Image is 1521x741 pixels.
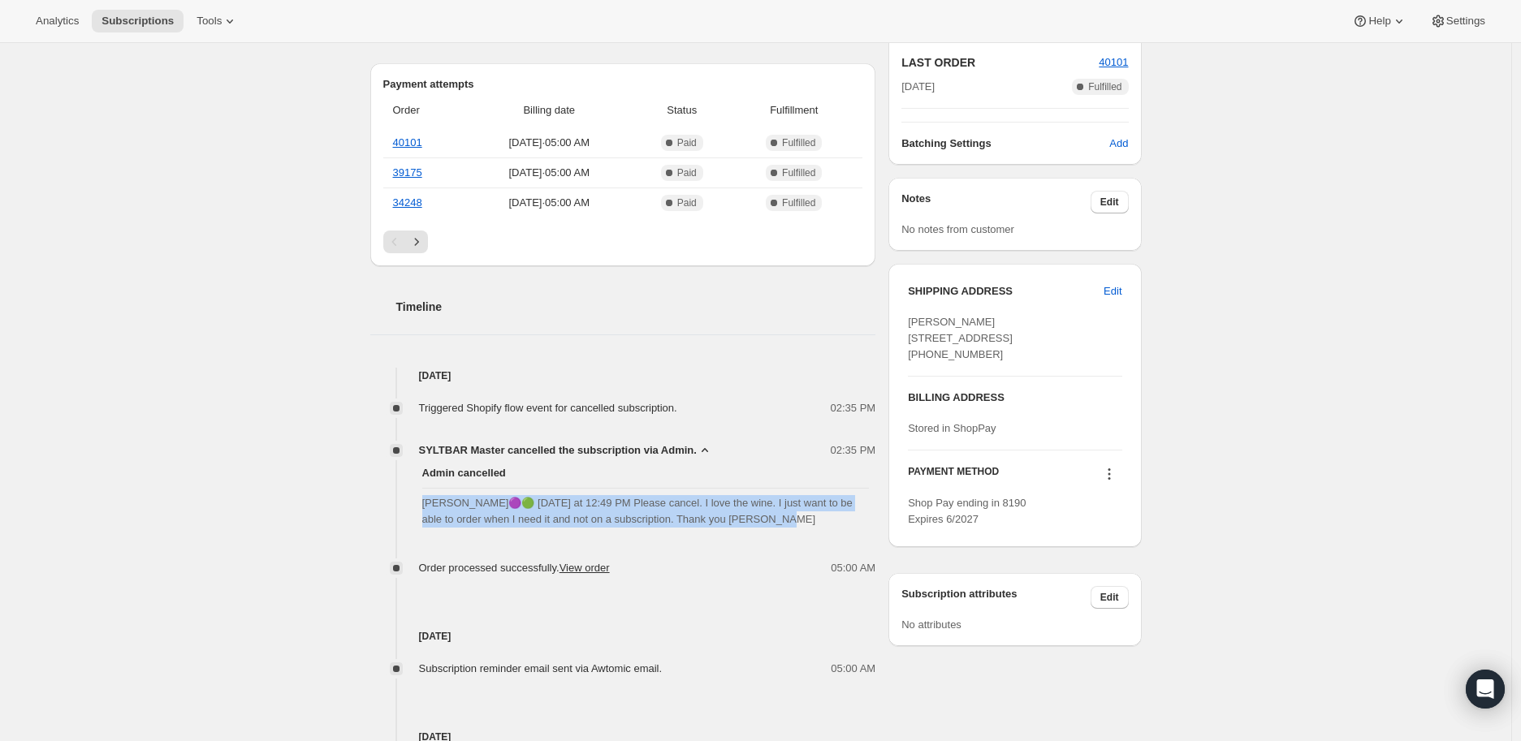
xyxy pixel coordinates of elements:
th: Order [383,93,465,128]
h3: BILLING ADDRESS [908,390,1121,406]
span: 05:00 AM [831,661,875,677]
h4: [DATE] [370,368,876,384]
a: 39175 [393,166,422,179]
span: Settings [1446,15,1485,28]
button: Edit [1091,191,1129,213]
span: Fulfilled [1088,80,1121,93]
button: Edit [1094,278,1131,304]
span: Tools [197,15,222,28]
span: Fulfilled [782,166,815,179]
div: Open Intercom Messenger [1466,670,1505,709]
span: Paid [677,136,697,149]
span: 02:35 PM [831,400,876,416]
a: 34248 [393,196,422,209]
h3: Subscription attributes [901,586,1091,609]
span: Shop Pay ending in 8190 Expires 6/2027 [908,497,1026,525]
span: Order processed successfully. [419,562,610,574]
h2: Payment attempts [383,76,863,93]
span: Status [638,102,725,118]
h2: Timeline [396,299,876,315]
span: Edit [1104,283,1121,299]
span: Analytics [36,15,79,28]
span: [DATE] · 05:00 AM [469,165,629,181]
button: Analytics [26,10,89,32]
h3: PAYMENT METHOD [908,465,999,487]
nav: Pagination [383,230,863,253]
button: Next [405,230,428,253]
span: Admin cancelled [422,465,870,481]
span: Edit [1100,196,1119,209]
span: 05:00 AM [831,560,875,576]
span: Help [1368,15,1390,28]
button: Add [1100,131,1138,157]
span: Fulfillment [735,102,853,118]
span: [PERSON_NAME]🟣🟢 [DATE] at 12:49 PM Please cancel. I love the wine. I just want to be able to orde... [422,495,870,528]
button: Tools [187,10,248,32]
button: Help [1342,10,1416,32]
button: 40101 [1099,54,1128,71]
span: [DATE] · 05:00 AM [469,195,629,211]
span: Triggered Shopify flow event for cancelled subscription. [419,402,677,414]
span: [PERSON_NAME] [STREET_ADDRESS] [PHONE_NUMBER] [908,316,1013,360]
h2: LAST ORDER [901,54,1099,71]
span: No notes from customer [901,223,1014,235]
a: 40101 [393,136,422,149]
button: Settings [1420,10,1495,32]
h6: Batching Settings [901,136,1109,152]
span: Paid [677,166,697,179]
h3: Notes [901,191,1091,213]
span: Fulfilled [782,136,815,149]
span: No attributes [901,618,961,631]
a: View order [560,562,610,574]
span: Stored in ShopPay [908,422,996,434]
span: Add [1109,136,1128,152]
h4: [DATE] [370,628,876,644]
span: Billing date [469,102,629,118]
h3: SHIPPING ADDRESS [908,283,1104,299]
button: Subscriptions [92,10,184,32]
span: Paid [677,196,697,209]
span: [DATE] · 05:00 AM [469,135,629,151]
button: Edit [1091,586,1129,609]
a: 40101 [1099,56,1128,68]
span: SYLTBAR Master cancelled the subscription via Admin. [419,442,697,459]
span: Subscription reminder email sent via Awtomic email. [419,662,663,674]
span: 02:35 PM [831,442,876,459]
span: Subscriptions [102,15,174,28]
span: Edit [1100,591,1119,604]
span: [DATE] [901,79,935,95]
span: Fulfilled [782,196,815,209]
button: SYLTBAR Master cancelled the subscription via Admin. [419,442,713,459]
